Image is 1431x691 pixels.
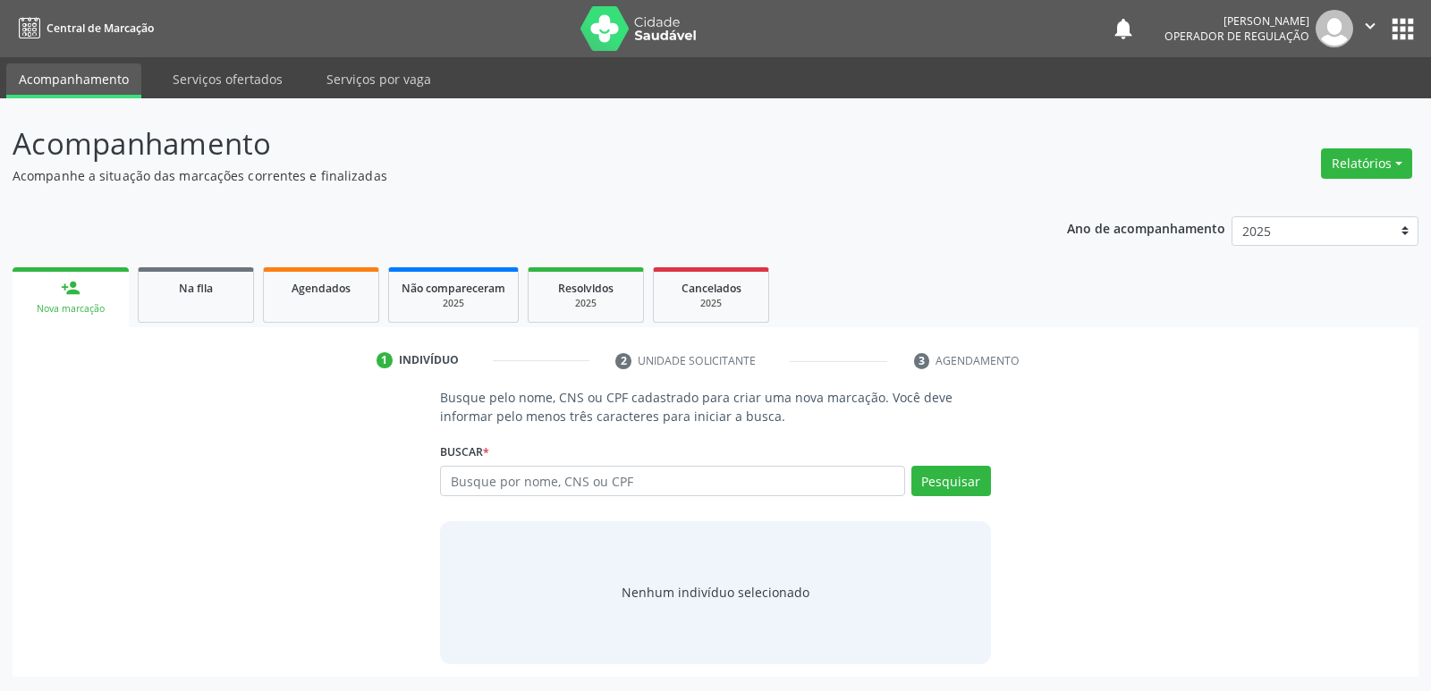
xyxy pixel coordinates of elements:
div: person_add [61,278,80,298]
input: Busque por nome, CNS ou CPF [440,466,904,496]
button: Relatórios [1321,148,1412,179]
button: apps [1387,13,1418,45]
p: Acompanhamento [13,122,996,166]
span: Operador de regulação [1164,29,1309,44]
div: Indivíduo [399,352,459,368]
p: Busque pelo nome, CNS ou CPF cadastrado para criar uma nova marcação. Você deve informar pelo men... [440,388,990,426]
div: Nova marcação [25,302,116,316]
div: 2025 [402,297,505,310]
img: img [1316,10,1353,47]
span: Central de Marcação [47,21,154,36]
button: notifications [1111,16,1136,41]
a: Serviços por vaga [314,63,444,95]
span: Na fila [179,281,213,296]
p: Acompanhe a situação das marcações correntes e finalizadas [13,166,996,185]
span: Resolvidos [558,281,614,296]
a: Central de Marcação [13,13,154,43]
div: 1 [377,352,393,368]
button:  [1353,10,1387,47]
i:  [1360,16,1380,36]
p: Ano de acompanhamento [1067,216,1225,239]
label: Buscar [440,438,489,466]
span: Cancelados [682,281,741,296]
div: 2025 [541,297,631,310]
button: Pesquisar [911,466,991,496]
a: Serviços ofertados [160,63,295,95]
div: 2025 [666,297,756,310]
a: Acompanhamento [6,63,141,98]
span: Não compareceram [402,281,505,296]
div: Nenhum indivíduo selecionado [622,583,809,602]
div: [PERSON_NAME] [1164,13,1309,29]
span: Agendados [292,281,351,296]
